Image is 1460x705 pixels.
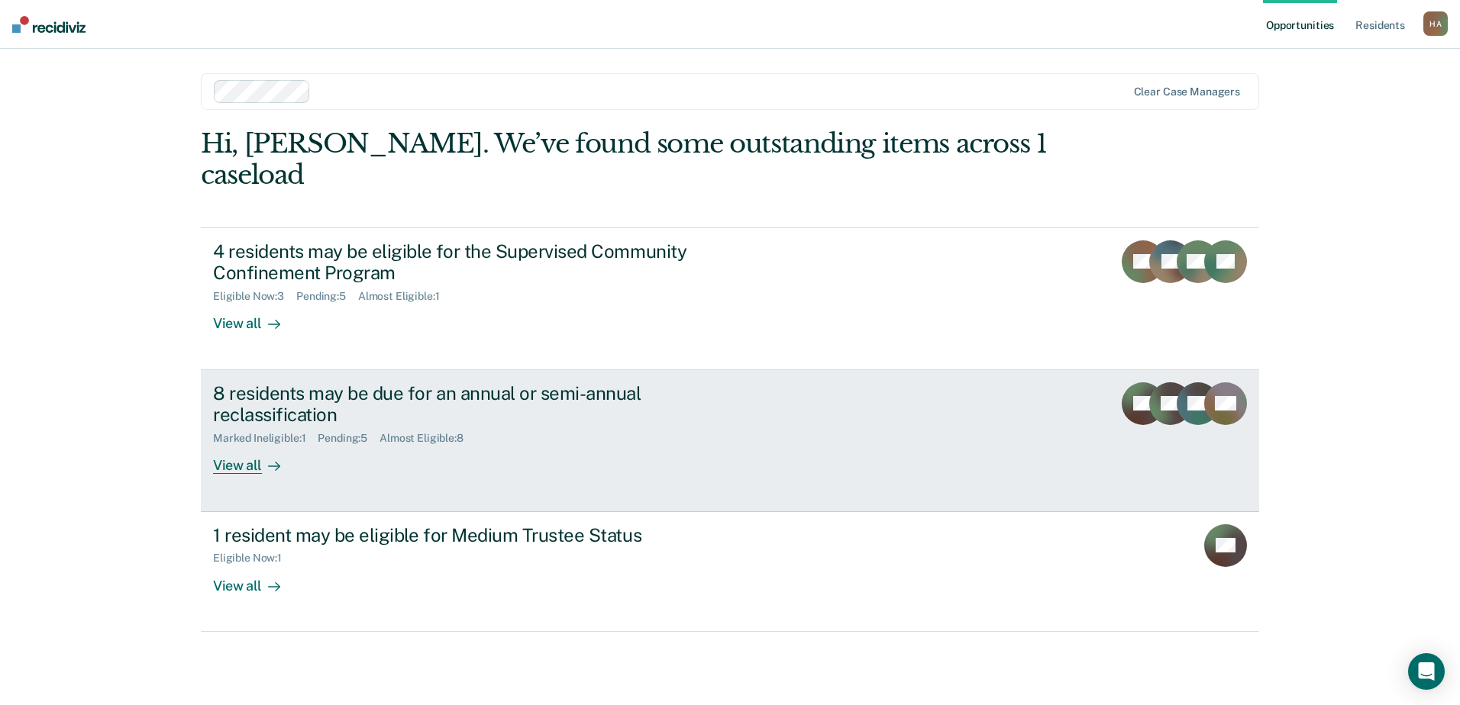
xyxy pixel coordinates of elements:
div: Pending : 5 [296,290,358,303]
a: 4 residents may be eligible for the Supervised Community Confinement ProgramEligible Now:3Pending... [201,227,1259,370]
button: HA [1423,11,1448,36]
a: 1 resident may be eligible for Medium Trustee StatusEligible Now:1View all [201,512,1259,632]
a: 8 residents may be due for an annual or semi-annual reclassificationMarked Ineligible:1Pending:5A... [201,370,1259,512]
div: Open Intercom Messenger [1408,653,1445,690]
img: Recidiviz [12,16,86,33]
div: Almost Eligible : 8 [380,432,476,445]
div: Almost Eligible : 1 [358,290,452,303]
div: Eligible Now : 1 [213,552,294,565]
div: H A [1423,11,1448,36]
div: Marked Ineligible : 1 [213,432,318,445]
div: View all [213,565,299,594]
div: View all [213,445,299,475]
div: 8 residents may be due for an annual or semi-annual reclassification [213,382,749,427]
div: 4 residents may be eligible for the Supervised Community Confinement Program [213,240,749,285]
div: Eligible Now : 3 [213,290,296,303]
div: 1 resident may be eligible for Medium Trustee Status [213,524,749,546]
div: Pending : 5 [318,432,380,445]
div: View all [213,303,299,333]
div: Hi, [PERSON_NAME]. We’ve found some outstanding items across 1 caseload [201,128,1048,191]
div: Clear case managers [1134,85,1240,98]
